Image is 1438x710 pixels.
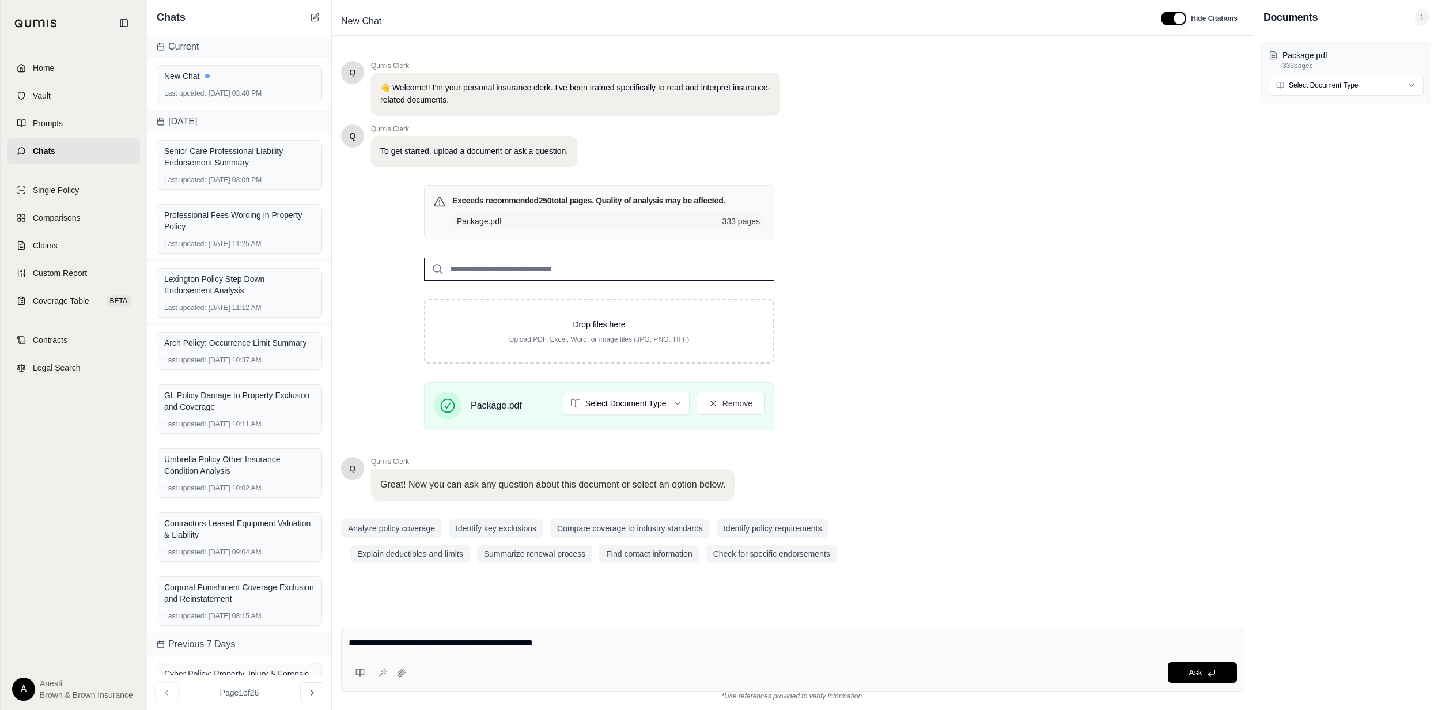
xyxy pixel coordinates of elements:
button: Package.pdf333pages [1269,50,1424,70]
div: [DATE] 03:40 PM [164,89,315,98]
span: Ask [1189,668,1202,677]
button: Ask [1168,662,1237,683]
div: Umbrella Policy Other Insurance Condition Analysis [164,454,315,477]
a: Custom Report [7,260,140,286]
a: Prompts [7,111,140,136]
span: Hide Citations [1191,14,1238,23]
span: Last updated: [164,239,206,248]
div: [DATE] 03:09 PM [164,175,315,184]
div: Arch Policy: Occurrence Limit Summary [164,337,315,349]
span: Package.pdf [471,399,522,413]
span: Claims [33,240,58,251]
span: Page 1 of 26 [220,687,259,698]
p: Upload PDF, Excel, Word, or image files (JPG, PNG, TIFF) [444,335,755,344]
span: Home [33,62,54,74]
span: Chats [33,145,55,157]
div: Previous 7 Days [147,633,331,656]
button: Explain deductibles and limits [350,545,470,563]
p: Package.pdf [1282,50,1424,61]
a: Legal Search [7,355,140,380]
a: Home [7,55,140,81]
div: [DATE] 10:02 AM [164,484,315,493]
button: Summarize renewal process [477,545,593,563]
span: Contracts [33,334,67,346]
span: Qumis Clerk [371,457,735,466]
div: GL Policy Damage to Property Exclusion and Coverage [164,390,315,413]
div: Professional Fees Wording in Property Policy [164,209,315,232]
span: Last updated: [164,547,206,557]
span: Last updated: [164,89,206,98]
span: 1 [1415,9,1429,25]
a: Claims [7,233,140,258]
div: Corporal Punishment Coverage Exclusion and Reinstatement [164,581,315,605]
span: Last updated: [164,484,206,493]
div: A [12,678,35,701]
div: Edit Title [336,12,1147,31]
span: Brown & Brown Insurance [40,689,133,701]
a: Coverage TableBETA [7,288,140,314]
span: Chats [157,9,186,25]
div: *Use references provided to verify information. [341,692,1244,701]
span: Legal Search [33,362,81,373]
div: [DATE] 10:11 AM [164,420,315,429]
div: Cyber Policy: Property, Injury & Forensic Accounting [164,668,315,691]
span: Hello [350,463,356,474]
a: Chats [7,138,140,164]
button: Compare coverage to industry standards [550,519,710,538]
p: Drop files here [444,319,755,330]
span: Hello [350,67,356,78]
p: 333 pages [1282,61,1424,70]
h3: Documents [1263,9,1318,25]
p: To get started, upload a document or ask a question. [380,145,568,157]
button: Collapse sidebar [115,14,133,32]
span: BETA [107,295,131,307]
a: Vault [7,83,140,108]
div: [DATE] [147,110,331,133]
p: Great! Now you can ask any question about this document or select an option below. [380,478,725,492]
div: Lexington Policy Step Down Endorsement Analysis [164,273,315,296]
button: New Chat [308,10,322,24]
div: [DATE] 09:04 AM [164,547,315,557]
span: Last updated: [164,356,206,365]
button: Remove [697,392,765,415]
span: Coverage Table [33,295,89,307]
span: Last updated: [164,420,206,429]
button: Identify key exclusions [449,519,543,538]
span: Qumis Clerk [371,124,577,134]
button: Check for specific endorsements [706,545,837,563]
span: Last updated: [164,611,206,621]
div: Contractors Leased Equipment Valuation & Liability [164,518,315,541]
span: Comparisons [33,212,80,224]
div: [DATE] 11:25 AM [164,239,315,248]
p: 👋 Welcome!! I'm your personal insurance clerk. I've been trained specifically to read and interpr... [380,82,771,106]
span: Qumis Clerk [371,61,780,70]
button: Identify policy requirements [717,519,828,538]
h3: Exceeds recommended 250 total pages. Quality of analysis may be affected. [452,195,725,206]
div: Current [147,35,331,58]
span: Custom Report [33,267,87,279]
span: Prompts [33,118,63,129]
span: New Chat [336,12,386,31]
span: 333 pages [722,216,760,227]
button: Find contact information [599,545,699,563]
button: Analyze policy coverage [341,519,442,538]
span: Vault [33,90,51,101]
span: Anesti [40,678,133,689]
a: Comparisons [7,205,140,231]
span: Single Policy [33,184,79,196]
img: Qumis Logo [14,19,58,28]
a: Single Policy [7,177,140,203]
div: [DATE] 10:37 AM [164,356,315,365]
span: Hello [350,130,356,142]
span: Last updated: [164,303,206,312]
div: New Chat [164,70,315,82]
div: Senior Care Professional Liability Endorsement Summary [164,145,315,168]
div: [DATE] 11:12 AM [164,303,315,312]
a: Contracts [7,327,140,353]
span: Package.pdf [457,216,716,227]
div: [DATE] 08:15 AM [164,611,315,621]
span: Last updated: [164,175,206,184]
